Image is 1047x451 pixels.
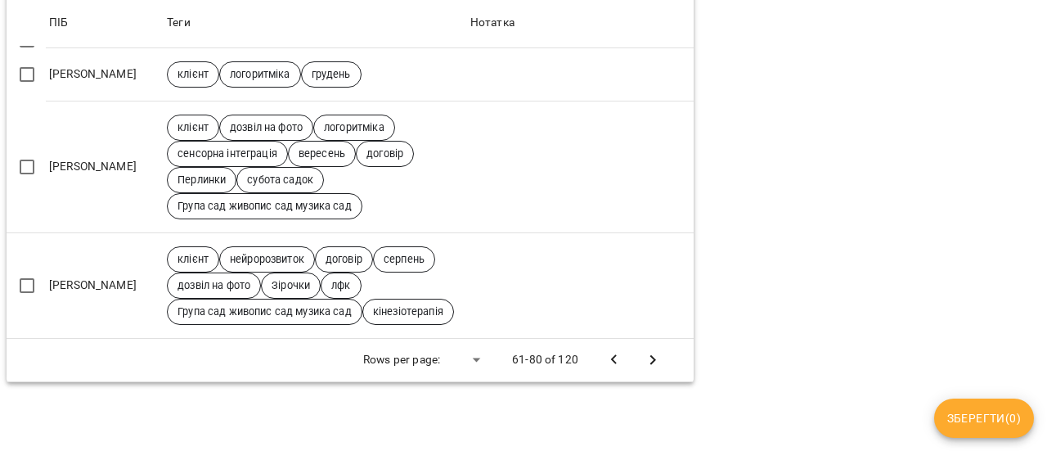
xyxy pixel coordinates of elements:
[302,67,361,82] span: грудень
[168,147,287,161] span: сенсорна інтеграція
[595,341,634,380] button: Previous Page
[470,13,690,33] span: Нотатка
[374,252,434,267] span: серпень
[46,232,164,338] td: [PERSON_NAME]
[314,120,394,135] span: логоритміка
[168,252,218,267] span: клієнт
[168,173,236,187] span: Перлинки
[262,278,320,293] span: Зірочки
[167,13,191,33] div: Теги
[220,252,314,267] span: нейророзвиток
[168,304,362,319] span: Група сад живопис сад музика сад
[289,147,355,161] span: вересень
[363,352,440,368] p: Rows per page:
[168,120,218,135] span: клієнт
[363,304,453,319] span: кінезіотерапія
[46,47,164,101] td: [PERSON_NAME]
[220,120,312,135] span: дозвіл на фото
[470,13,515,33] div: Sort
[167,13,464,33] span: Теги
[512,352,578,368] p: 61-80 of 120
[167,13,191,33] div: Sort
[168,199,362,214] span: Група сад живопис сад музика сад
[237,173,323,187] span: субота садок
[447,348,486,372] div: ​
[470,13,515,33] div: Нотатка
[46,101,164,232] td: [PERSON_NAME]
[49,13,68,33] div: Sort
[49,13,160,33] span: ПІБ
[934,399,1034,438] button: Зберегти(0)
[357,147,413,161] span: договір
[168,67,218,82] span: клієнт
[321,278,360,293] span: лфк
[633,341,672,380] button: Next Page
[947,408,1021,428] span: Зберегти ( 0 )
[168,278,260,293] span: дозвіл на фото
[316,252,372,267] span: договір
[220,67,300,82] span: логоритміка
[49,13,68,33] div: ПІБ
